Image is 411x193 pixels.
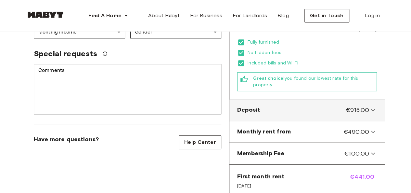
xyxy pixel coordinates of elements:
[248,60,377,66] span: Included bills and Wi-Fi
[253,76,285,81] b: Great choice!
[184,138,216,146] span: Help Center
[310,12,344,20] span: Get in Touch
[34,135,99,143] span: Have more questions?
[179,135,221,149] a: Help Center
[237,172,284,180] span: First month rent
[344,128,369,136] span: €490.00
[232,124,382,140] div: Monthly rent from€490.00
[360,9,385,22] a: Log in
[143,9,185,22] a: About Habyt
[346,106,369,114] span: €915.00
[344,149,369,158] span: €100.00
[350,172,377,189] span: €441.00
[237,183,284,189] span: [DATE]
[34,64,221,114] div: Comments
[148,12,180,20] span: About Habyt
[232,145,382,162] div: Membership Fee€100.00
[272,9,294,22] a: Blog
[232,102,382,118] div: Deposit€915.00
[248,39,377,46] span: Fully furnished
[304,9,349,22] button: Get in Touch
[34,49,97,59] span: Special requests
[233,12,267,20] span: For Landlords
[277,12,289,20] span: Blog
[237,128,291,136] span: Monthly rent from
[237,106,260,114] span: Deposit
[253,75,374,88] span: you found our lowest rate for this property
[190,12,222,20] span: For Business
[88,12,122,20] span: Find A Home
[26,11,65,18] img: Habyt
[248,49,377,56] span: No hidden fees
[185,9,227,22] a: For Business
[365,12,380,20] span: Log in
[83,9,133,22] button: Find A Home
[102,51,108,56] svg: We'll do our best to accommodate your request, but please note we can't guarantee it will be poss...
[227,9,272,22] a: For Landlords
[237,149,284,158] span: Membership Fee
